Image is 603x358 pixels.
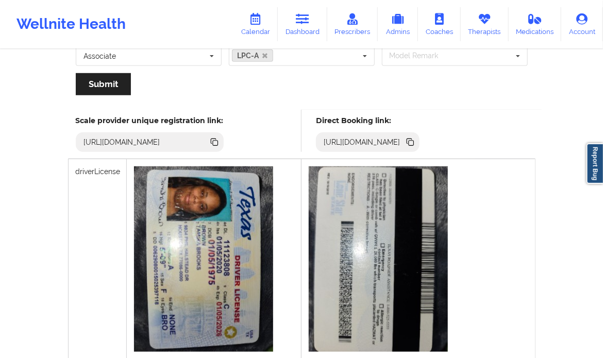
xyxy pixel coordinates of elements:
a: Medications [509,7,562,41]
a: Therapists [461,7,509,41]
h5: Scale provider unique registration link: [76,116,224,125]
a: Dashboard [278,7,327,41]
a: Admins [378,7,418,41]
a: Report Bug [587,143,603,184]
a: Coaches [418,7,461,41]
a: LPC-A [232,49,274,62]
a: Account [561,7,603,41]
button: Submit [76,73,131,95]
div: Model Remark [387,50,454,62]
div: [URL][DOMAIN_NAME] [320,137,405,147]
a: Prescribers [327,7,378,41]
img: e343fa8b-b0fa-4ce7-98a9-63721aa5f1dc_eb6d5871-e51f-44c2-879c-ca9bcc675e1f1000012328.jpg [134,166,273,352]
img: 6c75bbf6-68d4-46cd-8f01-7be2939f8d7b_3e8b3f67-72d6-4deb-9bd5-6c2c4fba1d4f1000012329.jpg [309,166,448,352]
div: [URL][DOMAIN_NAME] [79,137,164,147]
a: Calendar [233,7,278,41]
div: Associate [84,53,116,60]
h5: Direct Booking link: [316,116,420,125]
